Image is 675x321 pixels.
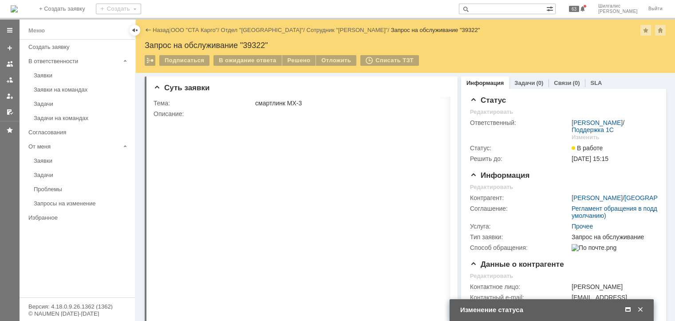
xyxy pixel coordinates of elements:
[470,260,564,269] span: Данные о контрагенте
[598,4,638,9] span: Шилгалис
[30,97,133,111] a: Задачи
[221,27,307,33] div: /
[34,100,130,107] div: Задачи
[470,108,513,116] div: Редактировать
[572,294,654,308] div: [EMAIL_ADDRESS][DOMAIN_NAME]
[34,172,130,178] div: Задачи
[470,205,570,212] div: Соглашение:
[145,41,666,50] div: Запрос на обслуживание "39322"
[28,304,126,309] div: Версия: 4.18.0.9.26.1362 (1362)
[470,171,529,180] span: Информация
[572,223,593,230] a: Прочее
[572,244,616,251] img: По почте.png
[470,155,570,162] div: Решить до:
[546,4,555,12] span: Расширенный поиск
[624,306,632,314] span: Развернуть (Ctrl + E)
[30,111,133,125] a: Задачи на командах
[590,80,602,86] a: SLA
[28,129,130,136] div: Согласования
[169,26,170,33] div: |
[34,157,130,164] div: Заявки
[153,27,169,33] a: Назад
[11,5,18,12] img: logo
[28,214,120,221] div: Избранное
[572,126,614,133] a: Поддержка 1С
[572,134,600,141] div: Изменить
[145,55,155,66] div: Работа с массовостью
[28,58,120,64] div: В ответственности
[34,186,130,193] div: Проблемы
[3,57,17,71] a: Заявки на командах
[28,311,126,317] div: © NAUMEN [DATE]-[DATE]
[470,194,570,201] div: Контрагент:
[470,233,570,241] div: Тип заявки:
[514,80,535,86] a: Задачи
[536,80,543,86] div: (0)
[255,100,462,107] div: смартлинк МХ-3
[3,105,17,119] a: Мои согласования
[96,4,141,14] div: Создать
[460,306,645,314] div: Изменение статуса
[572,119,654,133] div: /
[25,40,133,54] a: Создать заявку
[34,115,130,121] div: Задачи на командах
[3,73,17,87] a: Заявки в моей ответственности
[130,25,140,36] div: Скрыть меню
[470,294,570,301] div: Контактный e-mail:
[470,119,570,126] div: Ответственный:
[28,143,120,150] div: От меня
[25,125,133,139] a: Согласования
[307,27,388,33] a: Сотрудник "[PERSON_NAME]"
[569,6,579,12] span: 63
[34,72,130,79] div: Заявки
[171,27,218,33] a: ООО "СТА Карго"
[572,155,608,162] span: [DATE] 15:15
[307,27,391,33] div: /
[598,9,638,14] span: [PERSON_NAME]
[573,80,580,86] div: (0)
[391,27,480,33] div: Запрос на обслуживание "39322"
[554,80,571,86] a: Связи
[572,119,623,126] a: [PERSON_NAME]
[34,86,130,93] div: Заявки на командах
[30,68,133,82] a: Заявки
[470,223,570,230] div: Услуга:
[154,100,253,107] div: Тема:
[11,5,18,12] a: Перейти на домашнюю страницу
[171,27,221,33] div: /
[3,89,17,103] a: Мои заявки
[30,168,133,182] a: Задачи
[154,84,209,92] span: Суть заявки
[470,273,513,280] div: Редактировать
[470,184,513,191] div: Редактировать
[28,25,45,36] div: Меню
[30,83,133,96] a: Заявки на командах
[30,197,133,210] a: Запросы на изменение
[30,182,133,196] a: Проблемы
[466,80,504,86] a: Информация
[572,144,603,152] span: В работе
[470,244,570,251] div: Способ обращения:
[470,144,570,152] div: Статус:
[470,283,570,290] div: Контактное лицо:
[28,44,130,50] div: Создать заявку
[154,110,464,117] div: Описание:
[30,154,133,168] a: Заявки
[34,200,130,207] div: Запросы на изменение
[221,27,304,33] a: Отдел "[GEOGRAPHIC_DATA]"
[640,25,651,36] div: Добавить в избранное
[636,306,645,314] span: Закрыть
[3,41,17,55] a: Создать заявку
[572,194,623,201] a: [PERSON_NAME]
[470,96,506,104] span: Статус
[572,283,654,290] div: [PERSON_NAME]
[655,25,666,36] div: Сделать домашней страницей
